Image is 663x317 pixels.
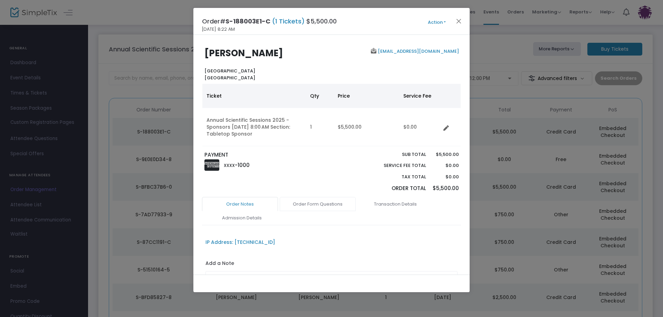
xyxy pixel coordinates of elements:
p: $0.00 [433,174,459,180]
p: $0.00 [433,162,459,169]
span: [DATE] 8:22 AM [202,26,235,33]
p: Order Total [367,185,426,192]
th: Qty [306,84,334,108]
span: -1000 [235,161,250,169]
td: $0.00 [399,108,441,146]
b: [GEOGRAPHIC_DATA] [GEOGRAPHIC_DATA] [204,68,255,81]
td: $5,500.00 [334,108,399,146]
td: 1 [306,108,334,146]
span: (1 Tickets) [270,17,306,26]
th: Service Fee [399,84,441,108]
p: $5,500.00 [433,185,459,192]
p: PAYMENT [204,151,328,159]
p: Service Fee Total [367,162,426,169]
div: IP Address: [TECHNICAL_ID] [205,239,275,246]
a: Admission Details [204,211,280,225]
button: Action [416,19,458,26]
td: Annual Scientific Sessions 2025 - Sponsors [DATE] 8:00 AM Section: Tabletop Sponsor [202,108,306,146]
a: Order Notes [202,197,278,211]
a: [EMAIL_ADDRESS][DOMAIN_NAME] [376,48,459,55]
p: Tax Total [367,174,426,180]
div: Data table [202,84,461,146]
h4: Order# $5,500.00 [202,17,337,26]
label: Add a Note [205,260,234,269]
b: [PERSON_NAME] [204,47,283,59]
th: Ticket [202,84,306,108]
th: Price [334,84,399,108]
span: XXXX [224,162,235,168]
p: $5,500.00 [433,151,459,158]
button: Close [454,17,463,26]
a: Transaction Details [357,197,433,211]
a: Order Form Questions [280,197,356,211]
p: Sub total [367,151,426,158]
span: S-188003E1-C [225,17,270,26]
